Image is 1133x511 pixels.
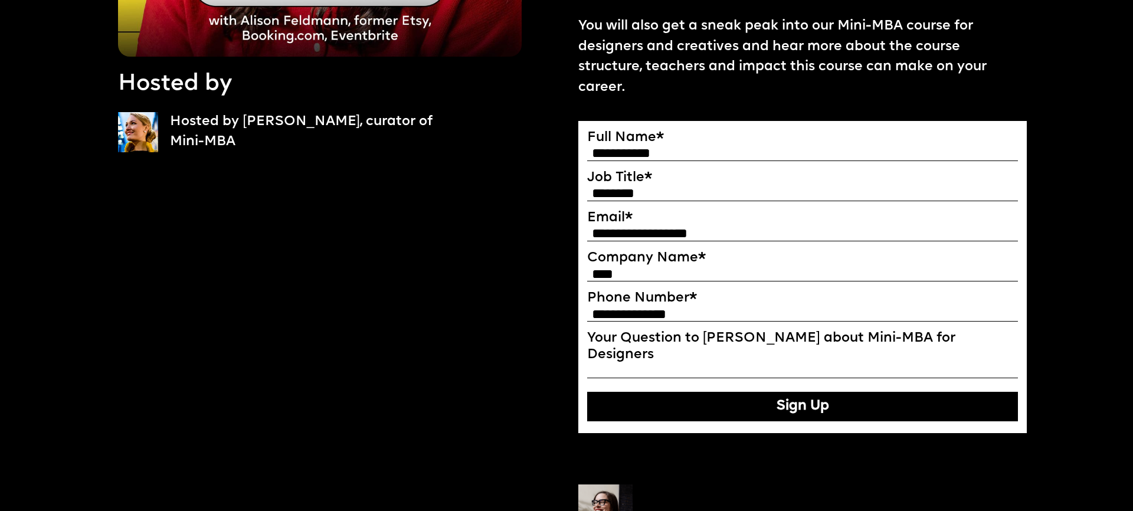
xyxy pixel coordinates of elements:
[587,392,1018,421] button: Sign Up
[587,170,1018,186] label: Job Title
[118,68,232,100] p: Hosted by
[587,210,1018,227] label: Email
[587,250,1018,267] label: Company Name
[170,112,447,153] p: Hosted by [PERSON_NAME], curator of Mini-MBA
[587,330,1018,363] label: Your Question to [PERSON_NAME] about Mini-MBA for Designers
[587,130,1018,146] label: Full Name
[587,290,1018,307] label: Phone Number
